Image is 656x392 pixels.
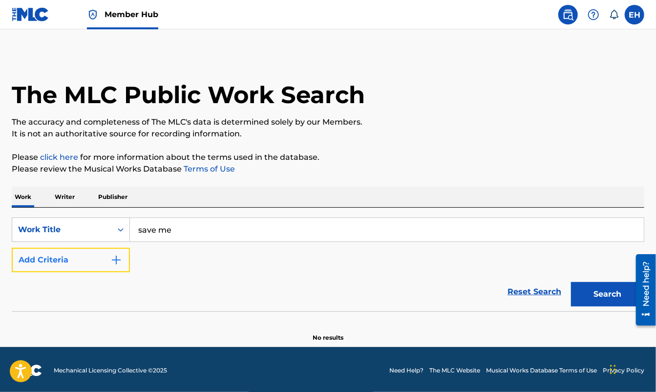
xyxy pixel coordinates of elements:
[12,163,644,175] p: Please review the Musical Works Database
[12,80,365,109] h1: The MLC Public Work Search
[389,366,423,375] a: Need Help?
[12,218,644,311] form: Search Form
[182,164,235,174] a: Terms of Use
[588,9,599,21] img: help
[12,152,644,163] p: Please for more information about the terms used in the database.
[603,366,644,375] a: Privacy Policy
[629,250,656,329] iframe: Resource Center
[105,9,158,20] span: Member Hub
[584,5,603,24] div: Help
[12,187,34,207] p: Work
[52,187,78,207] p: Writer
[503,281,566,303] a: Reset Search
[486,366,597,375] a: Musical Works Database Terms of Use
[558,5,578,24] a: Public Search
[12,116,644,128] p: The accuracy and completeness of The MLC's data is determined solely by our Members.
[313,322,343,342] p: No results
[610,355,616,384] div: Drag
[609,10,619,20] div: Notifications
[40,152,78,162] a: click here
[571,282,644,306] button: Search
[429,366,480,375] a: The MLC Website
[12,7,49,22] img: MLC Logo
[110,254,122,266] img: 9d2ae6d4665cec9f34b9.svg
[87,9,99,21] img: Top Rightsholder
[95,187,130,207] p: Publisher
[625,5,644,24] div: User Menu
[54,366,167,375] span: Mechanical Licensing Collective © 2025
[18,224,106,236] div: Work Title
[12,248,130,272] button: Add Criteria
[562,9,574,21] img: search
[12,128,644,140] p: It is not an authoritative source for recording information.
[607,345,656,392] iframe: Chat Widget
